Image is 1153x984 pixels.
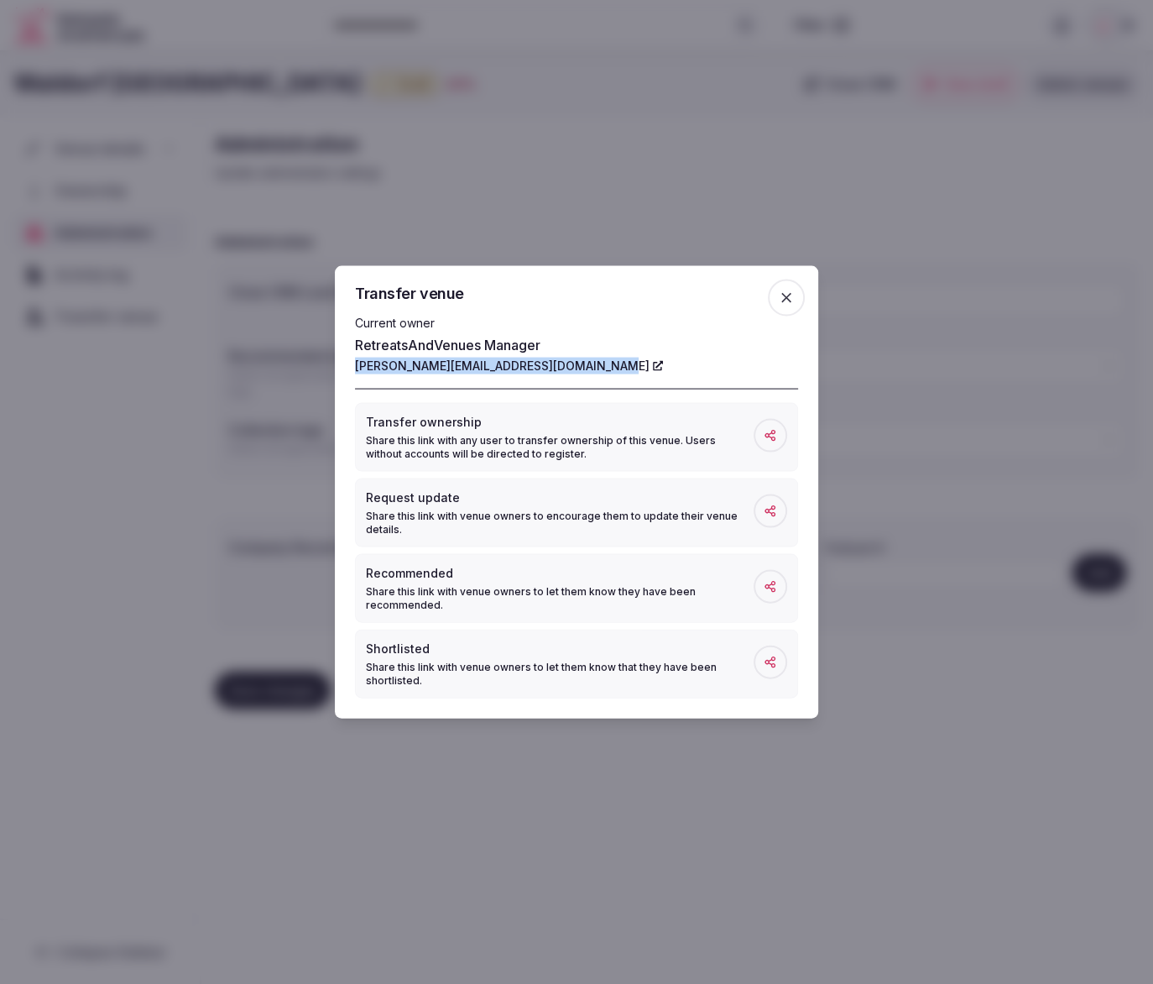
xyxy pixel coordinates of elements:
[355,554,798,623] button: RecommendedShare this link with venue owners to let them know they have been recommended.
[355,286,798,301] h2: Transfer venue
[366,641,754,657] p: Shortlisted
[355,630,798,699] button: ShortlistedShare this link with venue owners to let them know that they have been shortlisted.
[366,434,754,461] p: Share this link with any user to transfer ownership of this venue. Users without accounts will be...
[355,335,798,355] p: RetreatsAndVenues Manager
[366,510,754,536] p: Share this link with venue owners to encourage them to update their venue details.
[355,315,798,332] p: Current owner
[366,489,754,506] p: Request update
[355,479,798,547] button: Request updateShare this link with venue owners to encourage them to update their venue details.
[366,414,754,431] p: Transfer ownership
[366,565,754,582] p: Recommended
[366,585,754,612] p: Share this link with venue owners to let them know they have been recommended.
[355,403,798,472] button: Transfer ownershipShare this link with any user to transfer ownership of this venue. Users withou...
[366,661,754,688] p: Share this link with venue owners to let them know that they have been shortlisted.
[355,358,663,374] a: [PERSON_NAME][EMAIL_ADDRESS][DOMAIN_NAME]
